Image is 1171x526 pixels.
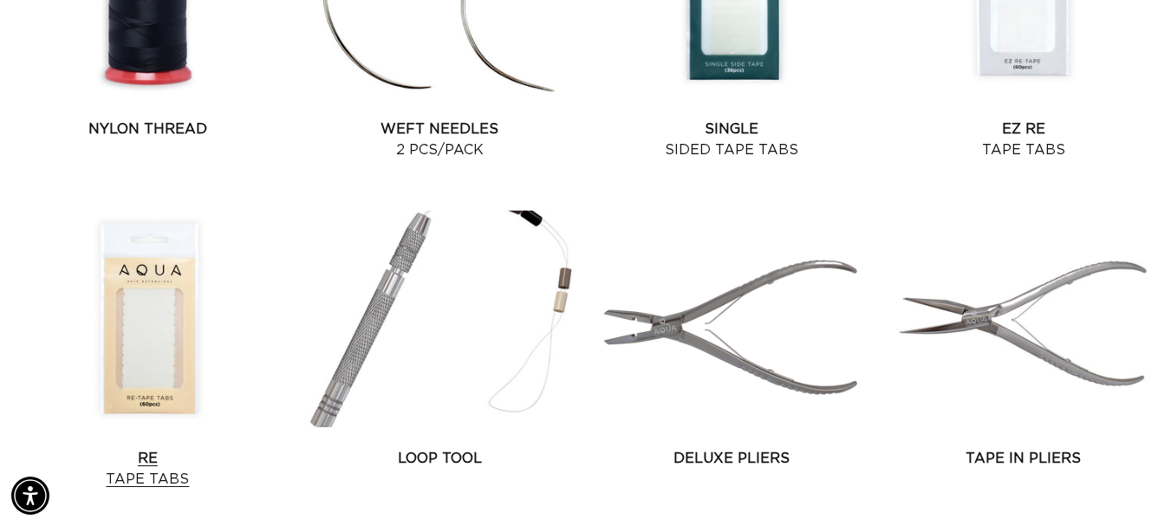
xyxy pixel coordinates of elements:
a: Weft Needles 2 pcs/pack [301,119,579,160]
div: Accessibility Menu [11,477,49,515]
a: Single Sided Tape Tabs [593,119,871,160]
a: Deluxe Pliers [593,448,871,469]
a: Re Tape Tabs [9,448,287,490]
a: EZ Re Tape Tabs [884,119,1162,160]
a: Tape In Pliers [884,448,1162,469]
a: Nylon Thread [9,119,287,140]
a: Loop Tool [301,448,579,469]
